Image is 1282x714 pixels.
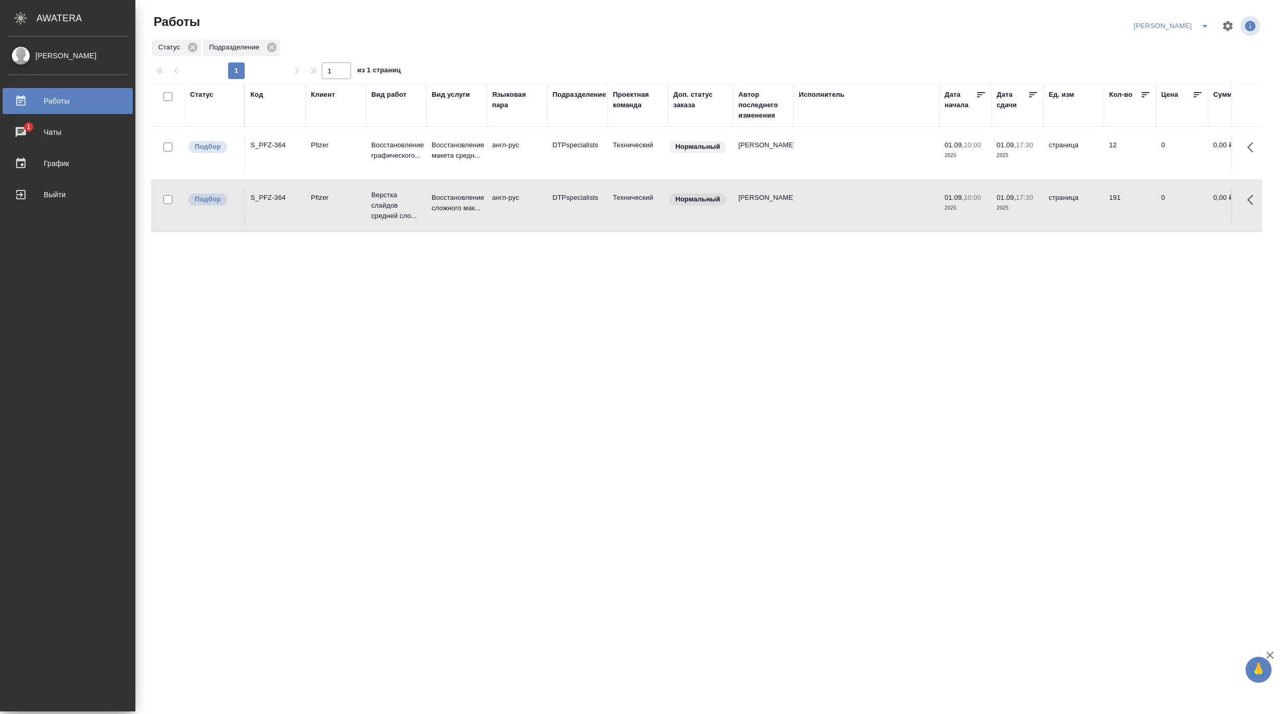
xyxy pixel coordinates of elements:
[1156,187,1208,224] td: 0
[187,140,239,154] div: Можно подбирать исполнителей
[1044,187,1104,224] td: страница
[3,182,133,208] a: Выйти
[608,135,668,171] td: Технический
[997,203,1038,213] p: 2025
[675,194,720,205] p: Нормальный
[1044,135,1104,171] td: страница
[158,42,184,53] p: Статус
[1240,16,1262,36] span: Посмотреть информацию
[187,193,239,207] div: Можно подбирать исполнителей
[1241,135,1266,160] button: Здесь прячутся важные кнопки
[997,150,1038,161] p: 2025
[8,50,128,61] div: [PERSON_NAME]
[945,194,964,201] p: 01.09,
[1156,135,1208,171] td: 0
[3,119,133,145] a: 1Чаты
[371,190,421,221] p: Верстка слайдов средней сло...
[311,193,361,203] p: Pfizer
[432,90,470,100] div: Вид услуги
[1016,194,1033,201] p: 17:30
[487,187,547,224] td: англ-рус
[250,140,300,150] div: S_PFZ-364
[1213,90,1236,100] div: Сумма
[250,90,263,100] div: Код
[1241,187,1266,212] button: Здесь прячутся важные кнопки
[675,142,720,152] p: Нормальный
[1049,90,1074,100] div: Ед. изм
[3,150,133,176] a: График
[311,140,361,150] p: Pfizer
[547,135,608,171] td: DTPspecialists
[613,90,663,110] div: Проектная команда
[945,203,986,213] p: 2025
[492,90,542,110] div: Языковая пара
[357,64,401,79] span: из 1 страниц
[964,194,981,201] p: 10:00
[3,88,133,114] a: Работы
[432,140,482,161] p: Восстановление макета средн...
[552,90,606,100] div: Подразделение
[1016,141,1033,149] p: 17:30
[1215,14,1240,39] span: Настроить таблицу
[209,42,263,53] p: Подразделение
[673,90,728,110] div: Доп. статус заказа
[8,156,128,171] div: График
[1246,657,1272,683] button: 🙏
[733,187,794,224] td: [PERSON_NAME]
[36,8,135,29] div: AWATERA
[20,122,36,132] span: 1
[152,40,201,56] div: Статус
[371,140,421,161] p: Восстановление графического...
[964,141,981,149] p: 10:00
[733,135,794,171] td: [PERSON_NAME]
[1131,18,1215,34] div: split button
[487,135,547,171] td: англ-рус
[1208,135,1260,171] td: 0,00 ₽
[1104,187,1156,224] td: 191
[799,90,845,100] div: Исполнитель
[608,187,668,224] td: Технический
[997,90,1028,110] div: Дата сдачи
[945,141,964,149] p: 01.09,
[151,14,200,30] span: Работы
[1208,187,1260,224] td: 0,00 ₽
[945,90,976,110] div: Дата начала
[203,40,280,56] div: Подразделение
[195,194,221,205] p: Подбор
[738,90,788,121] div: Автор последнего изменения
[8,93,128,109] div: Работы
[1161,90,1178,100] div: Цена
[945,150,986,161] p: 2025
[1104,135,1156,171] td: 12
[311,90,335,100] div: Клиент
[250,193,300,203] div: S_PFZ-364
[195,142,221,152] p: Подбор
[8,124,128,140] div: Чаты
[997,194,1016,201] p: 01.09,
[1250,659,1267,681] span: 🙏
[432,193,482,213] p: Восстановление сложного мак...
[190,90,213,100] div: Статус
[371,90,407,100] div: Вид работ
[997,141,1016,149] p: 01.09,
[1109,90,1133,100] div: Кол-во
[8,187,128,202] div: Выйти
[547,187,608,224] td: DTPspecialists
